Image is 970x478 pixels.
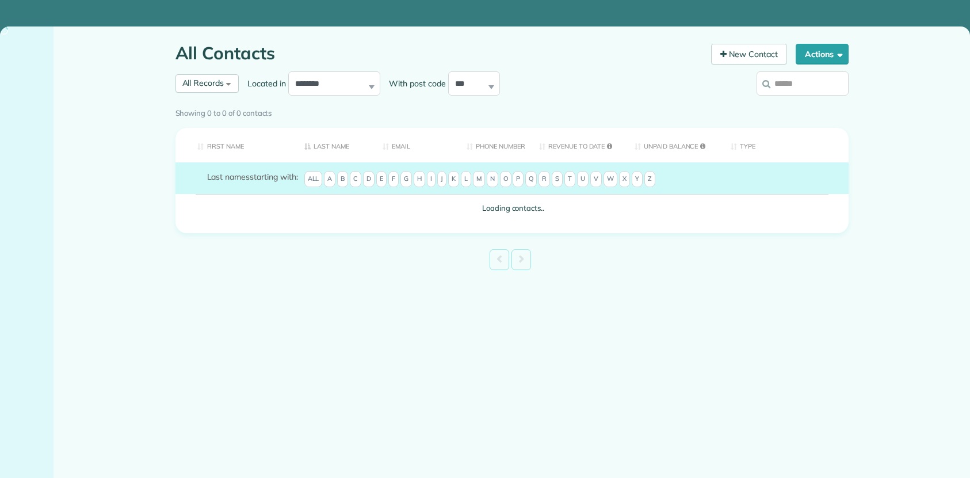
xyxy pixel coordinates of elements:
[400,171,412,187] span: G
[296,128,374,163] th: Last Name: activate to sort column descending
[175,44,703,63] h1: All Contacts
[632,171,643,187] span: Y
[207,172,250,182] span: Last names
[414,171,425,187] span: H
[711,44,787,65] a: New Contact
[590,171,602,187] span: V
[427,171,436,187] span: I
[564,171,575,187] span: T
[619,171,630,187] span: X
[626,128,722,163] th: Unpaid Balance: activate to sort column ascending
[337,171,348,187] span: B
[644,171,655,187] span: Z
[239,78,288,89] label: Located in
[175,103,849,119] div: Showing 0 to 0 of 0 contacts
[207,171,298,183] label: starting with:
[350,171,361,187] span: C
[380,78,448,89] label: With post code
[473,171,485,187] span: M
[376,171,387,187] span: E
[388,171,399,187] span: F
[500,171,511,187] span: O
[722,128,849,163] th: Type: activate to sort column ascending
[304,171,323,187] span: All
[458,128,530,163] th: Phone number: activate to sort column ascending
[437,171,446,187] span: J
[175,194,849,222] td: Loading contacts..
[175,128,296,163] th: First Name: activate to sort column ascending
[448,171,459,187] span: K
[182,78,224,88] span: All Records
[461,171,471,187] span: L
[577,171,589,187] span: U
[552,171,563,187] span: S
[513,171,524,187] span: P
[487,171,498,187] span: N
[796,44,849,65] button: Actions
[530,128,626,163] th: Revenue to Date: activate to sort column ascending
[324,171,335,187] span: A
[363,171,375,187] span: D
[539,171,550,187] span: R
[604,171,617,187] span: W
[374,128,458,163] th: Email: activate to sort column ascending
[525,171,537,187] span: Q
